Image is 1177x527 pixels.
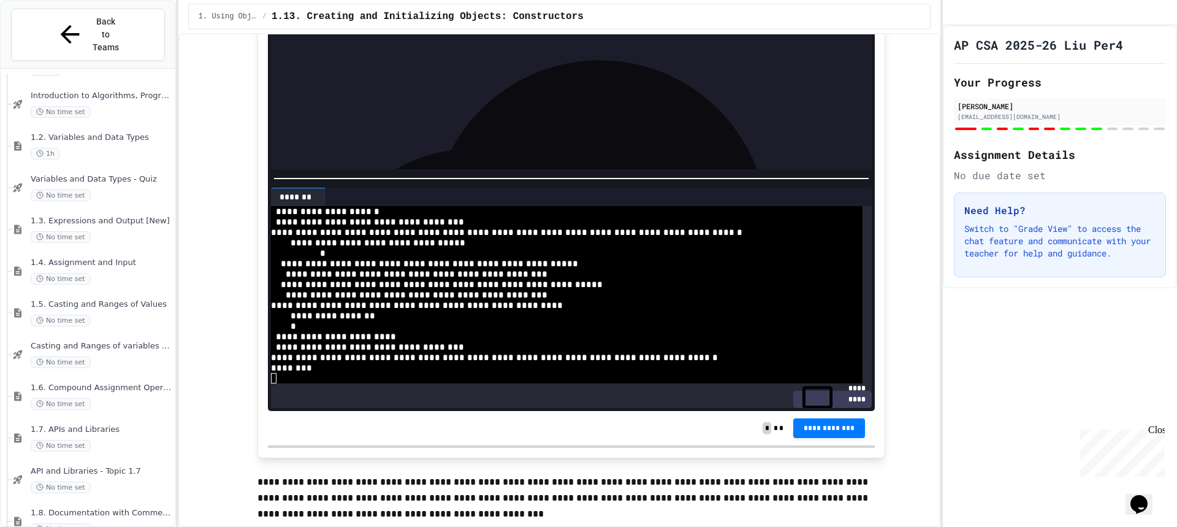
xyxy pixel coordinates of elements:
span: No time set [31,440,91,452]
span: Introduction to Algorithms, Programming, and Compilers [31,91,172,101]
span: No time set [31,315,91,326]
h1: AP CSA 2025-26 Liu Per4 [954,36,1123,53]
h2: Your Progress [954,74,1166,91]
span: Back to Teams [91,15,120,54]
span: No time set [31,190,91,201]
span: No time set [31,106,91,118]
iframe: chat widget [1126,478,1165,515]
iframe: chat widget [1075,425,1165,477]
span: 1.6. Compound Assignment Operators [31,383,172,393]
span: 1.7. APIs and Libraries [31,425,172,435]
div: [EMAIL_ADDRESS][DOMAIN_NAME] [958,112,1162,121]
h3: Need Help? [964,203,1156,218]
span: 1.8. Documentation with Comments and Preconditions [31,508,172,518]
span: 1h [31,148,60,160]
span: No time set [31,273,91,285]
div: [PERSON_NAME] [958,101,1162,112]
span: 1. Using Objects and Methods [199,12,257,21]
span: API and Libraries - Topic 1.7 [31,466,172,477]
span: 1.4. Assignment and Input [31,258,172,268]
span: No time set [31,398,91,410]
span: 1.3. Expressions and Output [New] [31,216,172,226]
h2: Assignment Details [954,146,1166,163]
div: Chat with us now!Close [5,5,85,78]
span: Variables and Data Types - Quiz [31,174,172,185]
span: 1.5. Casting and Ranges of Values [31,299,172,310]
span: Casting and Ranges of variables - Quiz [31,341,172,352]
span: 1.2. Variables and Data Types [31,133,172,143]
span: No time set [31,356,91,368]
button: Back to Teams [11,9,165,61]
span: / [262,12,267,21]
div: No due date set [954,168,1166,183]
span: No time set [31,482,91,493]
span: 1.13. Creating and Initializing Objects: Constructors [272,9,584,24]
span: No time set [31,231,91,243]
p: Switch to "Grade View" to access the chat feature and communicate with your teacher for help and ... [964,223,1156,260]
